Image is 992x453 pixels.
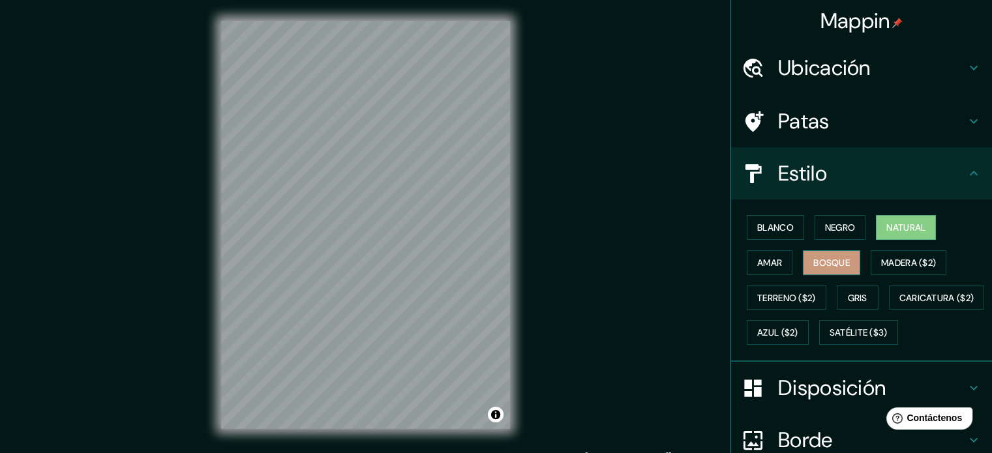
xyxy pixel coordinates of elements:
font: Natural [886,222,925,233]
button: Satélite ($3) [819,320,898,345]
font: Terreno ($2) [757,292,816,304]
font: Blanco [757,222,794,233]
font: Estilo [778,160,827,187]
font: Mappin [820,7,890,35]
div: Estilo [731,147,992,199]
button: Azul ($2) [747,320,809,345]
font: Azul ($2) [757,327,798,339]
font: Gris [848,292,867,304]
button: Amar [747,250,792,275]
button: Bosque [803,250,860,275]
img: pin-icon.png [892,18,903,28]
button: Caricatura ($2) [889,285,985,310]
button: Natural [876,215,936,240]
button: Blanco [747,215,804,240]
font: Negro [825,222,856,233]
font: Amar [757,257,782,269]
font: Disposición [778,374,886,402]
button: Negro [815,215,866,240]
font: Satélite ($3) [830,327,888,339]
button: Madera ($2) [871,250,946,275]
font: Caricatura ($2) [899,292,974,304]
font: Madera ($2) [881,257,936,269]
button: Gris [837,285,879,310]
iframe: Lanzador de widgets de ayuda [876,402,978,439]
font: Bosque [813,257,850,269]
div: Patas [731,95,992,147]
div: Ubicación [731,42,992,94]
canvas: Mapa [221,21,510,429]
button: Terreno ($2) [747,285,826,310]
font: Ubicación [778,54,871,81]
button: Activar o desactivar atribución [488,407,504,422]
div: Disposición [731,362,992,414]
font: Patas [778,108,830,135]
